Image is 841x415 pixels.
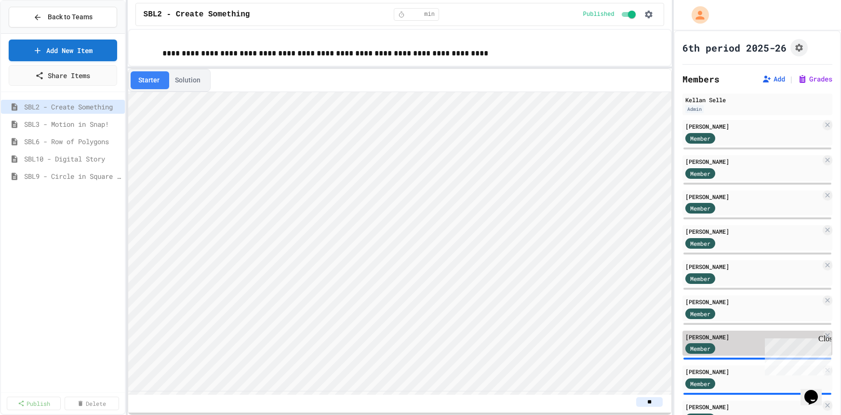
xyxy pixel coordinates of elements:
span: SBL10 - Digital Story [24,154,121,164]
h1: 6th period 2025-26 [682,41,787,54]
span: SBL3 - Motion in Snap! [24,119,121,129]
span: Member [690,309,710,318]
button: Back to Teams [9,7,117,27]
iframe: chat widget [761,335,831,375]
span: Member [690,134,710,143]
iframe: chat widget [801,376,831,405]
a: Add New Item [9,40,117,61]
div: Content is published and visible to students [583,9,638,20]
span: SBL9 - Circle in Square Code [24,171,121,181]
div: Kellan Selle [685,95,829,104]
a: Publish [7,397,61,410]
div: Chat with us now!Close [4,4,67,61]
span: SBL2 - Create Something [144,9,250,20]
div: [PERSON_NAME] [685,122,821,131]
h2: Members [682,72,720,86]
button: Starter [131,71,167,89]
div: My Account [681,4,711,26]
a: Delete [65,397,119,410]
div: [PERSON_NAME] [685,402,821,411]
iframe: Snap! Programming Environment [128,92,671,395]
div: [PERSON_NAME] [685,227,821,236]
div: Admin [685,105,704,113]
div: [PERSON_NAME] [685,157,821,166]
span: SBL2 - Create Something [24,102,121,112]
span: Member [690,379,710,388]
span: Member [690,239,710,248]
button: Grades [798,74,832,84]
button: Assignment Settings [790,39,808,56]
span: Back to Teams [48,12,93,22]
div: [PERSON_NAME] [685,297,821,306]
div: [PERSON_NAME] [685,192,821,201]
span: SBL6 - Row of Polygons [24,136,121,147]
div: [PERSON_NAME] [685,367,821,376]
div: [PERSON_NAME] [685,262,821,271]
div: [PERSON_NAME] [685,333,821,341]
button: Add [762,74,785,84]
span: min [424,11,435,18]
span: Member [690,169,710,178]
button: Solution [167,71,208,89]
span: Member [690,344,710,353]
a: Share Items [9,65,117,86]
span: Member [690,204,710,213]
span: Published [583,11,614,18]
span: | [789,73,794,85]
span: Member [690,274,710,283]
